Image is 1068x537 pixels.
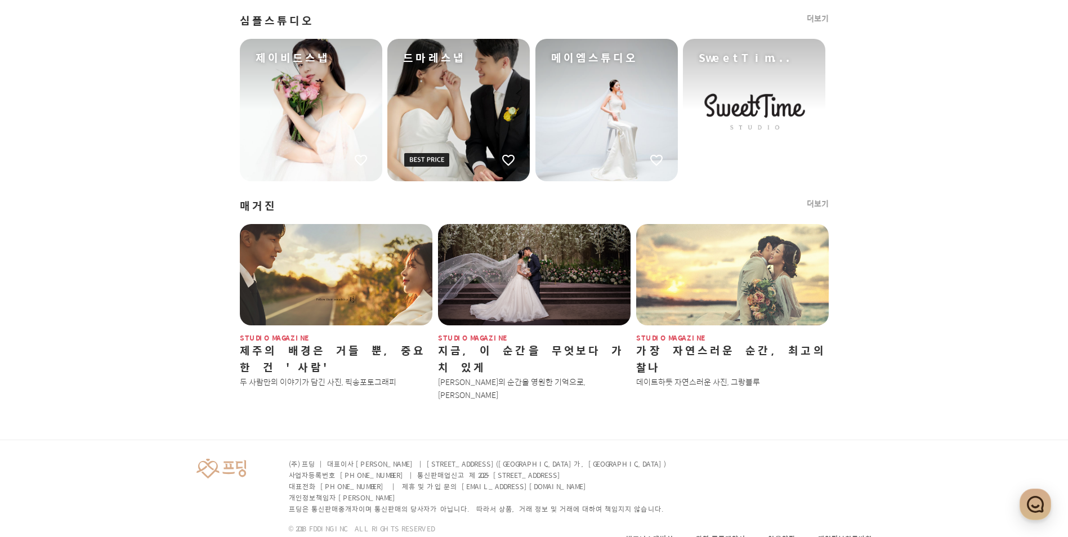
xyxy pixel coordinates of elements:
[240,198,277,214] span: 매거진
[683,39,825,181] a: SweetTim...
[636,375,829,388] p: 데이트하듯 자연스러운 사진, 그랑블루
[289,492,668,503] p: 개인정보책임자 [PERSON_NAME]
[289,523,668,534] p: © 2018 FDDING INC. ALL RIGHTS RESERVED
[289,503,668,514] p: 프딩은 통신판매중개자이며 통신판매의 당사자가 아닙니다. 따라서 상품, 거래 정보 및 거래에 대하여 책임지지 않습니다.
[103,374,117,383] span: 대화
[438,334,631,342] span: studio magazine
[240,39,382,181] a: 제이비드스냅
[240,375,432,388] p: 두 사람만의 이야기가 담긴 사진, 픽송포토그래피
[74,357,145,385] a: 대화
[289,469,668,481] p: 사업자등록번호 [PHONE_NUMBER] | 통신판매업신고 제 2025-[STREET_ADDRESS]
[256,50,330,66] span: 제이비드스냅
[438,224,631,401] a: studio magazine지금, 이 순간을 무엇보다 가치 있게[PERSON_NAME]의 순간을 영원한 기억으로, [PERSON_NAME]
[699,50,793,66] span: SweetTim...
[289,458,668,469] p: (주) 프딩 | 대표이사 [PERSON_NAME] | [STREET_ADDRESS]([GEOGRAPHIC_DATA]가, [GEOGRAPHIC_DATA])
[535,39,678,181] a: 메이엠스튜디오
[438,342,625,375] label: 지금, 이 순간을 무엇보다 가치 있게
[240,342,426,375] label: 제주의 배경은 거들 뿐, 중요한 건 '사람'
[403,50,466,66] span: 드마레스냅
[404,153,449,167] img: icon-bp-label2.9f32ef38.svg
[240,224,432,388] a: studio magazine제주의 배경은 거들 뿐, 중요한 건 '사람'두 사람만의 이야기가 담긴 사진, 픽송포토그래피
[289,481,668,492] p: 대표전화 [PHONE_NUMBER] | 제휴 및 가입 문의 [EMAIL_ADDRESS][DOMAIN_NAME]
[551,50,638,66] span: 메이엠스튜디오
[438,375,631,401] p: [PERSON_NAME]의 순간을 영원한 기억으로, [PERSON_NAME]
[636,224,829,388] a: studio magazine가장 자연스러운 순간, 최고의 찰나데이트하듯 자연스러운 사진, 그랑블루
[174,374,187,383] span: 설정
[240,334,432,342] span: studio magazine
[387,39,530,181] a: 드마레스냅
[240,13,314,29] span: 심플스튜디오
[145,357,216,385] a: 설정
[3,357,74,385] a: 홈
[807,13,829,24] a: 더보기
[807,198,829,209] a: 더보기
[636,334,829,342] span: studio magazine
[636,342,826,375] label: 가장 자연스러운 순간, 최고의 찰나
[35,374,42,383] span: 홈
